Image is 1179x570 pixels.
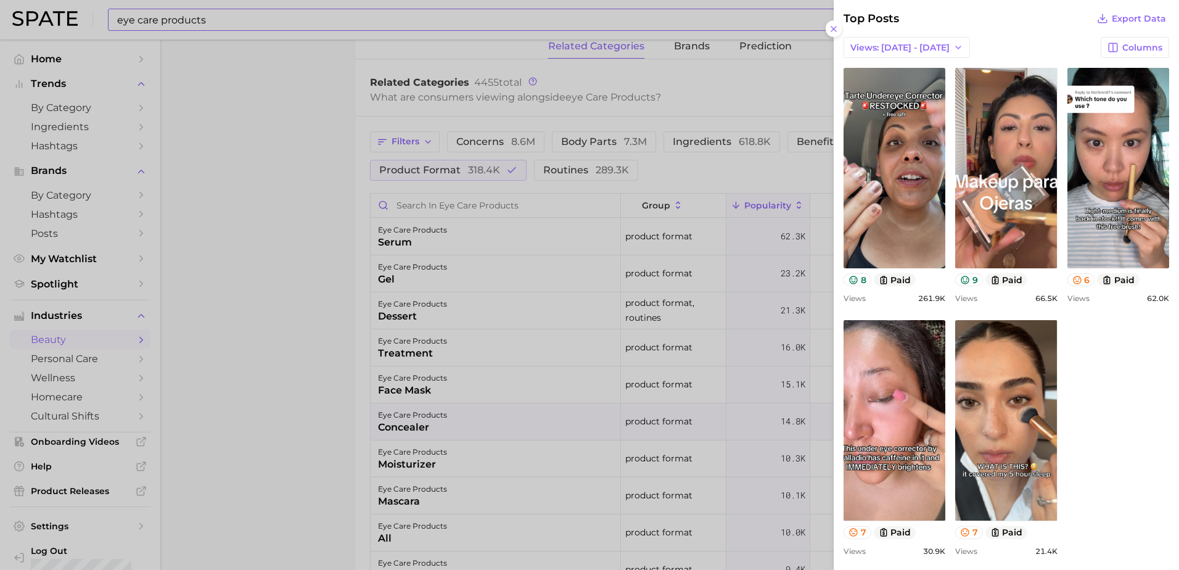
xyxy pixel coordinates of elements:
[985,526,1028,539] button: paid
[844,273,871,286] button: 8
[874,273,916,286] button: paid
[844,547,866,556] span: Views
[923,547,945,556] span: 30.9k
[1101,37,1169,58] button: Columns
[1112,14,1166,24] span: Export Data
[985,273,1028,286] button: paid
[955,273,983,286] button: 9
[1035,547,1058,556] span: 21.4k
[844,526,871,539] button: 7
[955,294,977,303] span: Views
[850,43,950,53] span: Views: [DATE] - [DATE]
[1097,273,1140,286] button: paid
[918,294,945,303] span: 261.9k
[844,37,970,58] button: Views: [DATE] - [DATE]
[1035,294,1058,303] span: 66.5k
[1067,294,1090,303] span: Views
[1147,294,1169,303] span: 62.0k
[955,526,983,539] button: 7
[1094,10,1169,27] button: Export Data
[1067,273,1095,286] button: 6
[844,10,899,27] span: Top Posts
[1122,43,1162,53] span: Columns
[844,294,866,303] span: Views
[955,547,977,556] span: Views
[874,526,916,539] button: paid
